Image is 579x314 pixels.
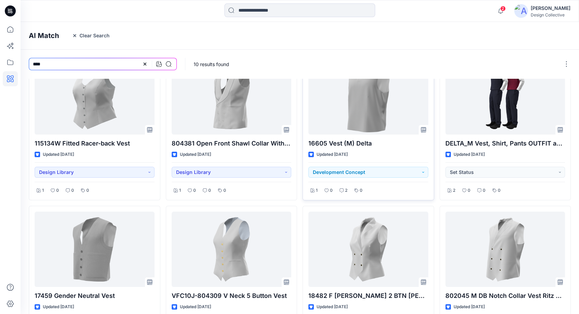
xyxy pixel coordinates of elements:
p: 0 [208,187,211,194]
p: 0 [330,187,333,194]
p: VFC10J-804309 V Neck 5 Button Vest [172,291,292,301]
p: 2 [453,187,455,194]
a: 802045 M DB Notch Collar Vest Ritz Carlton Atlanta [445,212,565,287]
p: 115134W Fitted Racer-back Vest [35,139,155,148]
p: 0 [193,187,196,194]
span: 2 [500,6,506,11]
p: Updated [DATE] [317,151,348,158]
p: 0 [483,187,485,194]
p: 2 [345,187,347,194]
p: 18482 F [PERSON_NAME] 2 BTN [PERSON_NAME] [308,291,428,301]
p: DELTA_M Vest, Shirt, Pants OUTFIT as Garment_DEMO_JAC2.27 [445,139,565,148]
a: DELTA_M Vest, Shirt, Pants OUTFIT as Garment_DEMO_JAC2.27 [445,59,565,135]
p: Updated [DATE] [180,303,211,311]
p: Updated [DATE] [454,303,485,311]
p: Updated [DATE] [180,151,211,158]
a: VFC10J-804309 V Neck 5 Button Vest [172,212,292,287]
p: 1 [179,187,181,194]
p: 0 [56,187,59,194]
a: 115134W Fitted Racer-back Vest [35,59,155,135]
p: 0 [71,187,74,194]
h4: AI Match [29,32,59,40]
p: Updated [DATE] [43,303,74,311]
p: 0 [360,187,362,194]
p: 16605 Vest (M) Delta [308,139,428,148]
p: 0 [468,187,470,194]
p: 0 [223,187,226,194]
button: Clear Search [67,30,114,41]
div: Design Collective [531,12,570,17]
p: 0 [86,187,89,194]
p: Updated [DATE] [454,151,485,158]
p: 804381 Open Front Shawl Collar With Contrast Piping [172,139,292,148]
img: avatar [514,4,528,18]
p: 0 [498,187,501,194]
p: Updated [DATE] [43,151,74,158]
a: 16605 Vest (M) Delta [308,59,428,135]
a: 17459 Gender Neutral Vest [35,212,155,287]
a: 18482 F DB VEST 2 BTN Graton [308,212,428,287]
a: 804381 Open Front Shawl Collar With Contrast Piping [172,59,292,135]
p: Updated [DATE] [317,303,348,311]
p: 1 [42,187,44,194]
p: 1 [316,187,318,194]
div: [PERSON_NAME] [531,4,570,12]
p: 802045 M DB Notch Collar Vest Ritz Carlton [GEOGRAPHIC_DATA] [445,291,565,301]
p: 10 results found [194,61,229,68]
p: 17459 Gender Neutral Vest [35,291,155,301]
